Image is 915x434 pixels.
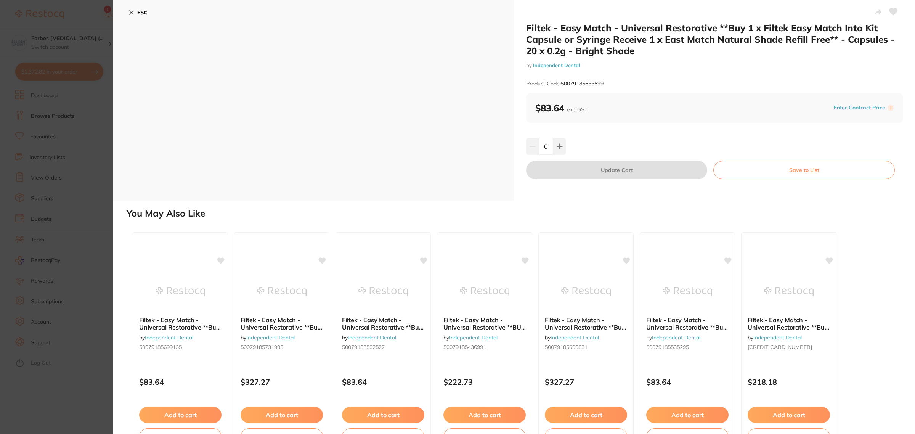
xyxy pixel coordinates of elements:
button: Update Cart [526,161,707,179]
p: $83.64 [342,378,424,386]
a: Independent Dental [551,334,599,341]
span: by [241,334,295,341]
p: $83.64 [646,378,729,386]
p: $327.27 [241,378,323,386]
span: by [342,334,396,341]
span: excl. GST [567,106,588,113]
span: by [748,334,802,341]
small: 50079185699135 [139,344,222,350]
button: Add to cart [443,407,526,423]
button: Add to cart [748,407,830,423]
button: ESC [128,6,148,19]
small: by [526,63,903,68]
a: Independent Dental [652,334,700,341]
button: Add to cart [646,407,729,423]
img: Filtek - Easy Match - Universal Restorative **Buy 1 x Filtek Easy Match Into Kit Capsule or Syrin... [257,272,307,310]
button: Add to cart [139,407,222,423]
a: Independent Dental [145,334,193,341]
small: Product Code: 50079185633599 [526,80,604,87]
small: 50079185731903 [241,344,323,350]
span: by [646,334,700,341]
small: 50079185436991 [443,344,526,350]
a: Independent Dental [449,334,498,341]
a: Independent Dental [246,334,295,341]
button: Add to cart [241,407,323,423]
img: Filtek - Easy Match - Universal Restorative **Buy 1 x Filtek Easy Match Into Kit Capsule or Syrin... [358,272,408,310]
p: $218.18 [748,378,830,386]
img: Filtek - Easy Match - Universal Restorative **Buy 1 x Filtek Easy Match Into Kit Capsule or Syrin... [156,272,205,310]
img: Filtek - Easy Match - Universal Restorative **Buy 1 x Filtek Easy Match Into Kit Capsule or Syrin... [764,272,814,310]
span: by [139,334,193,341]
label: i [888,105,894,111]
button: Add to cart [342,407,424,423]
p: $83.64 [139,378,222,386]
img: Filtek - Easy Match - Universal Restorative **Buy 1 x Filtek Easy Match Into Kit Capsule or Syrin... [663,272,712,310]
h2: Filtek - Easy Match - Universal Restorative **Buy 1 x Filtek Easy Match Into Kit Capsule or Syrin... [526,22,903,56]
b: Filtek - Easy Match - Universal Restorative **Buy 1 x Filtek Easy Match Into Kit Capsule or Syrin... [545,317,627,331]
b: Filtek - Easy Match - Universal Restorative **Buy 1 x Filtek Easy Match Into Kit Capsule or Syrin... [139,317,222,331]
small: 50079185535295 [646,344,729,350]
a: Independent Dental [348,334,396,341]
button: Add to cart [545,407,627,423]
b: ESC [137,9,148,16]
small: 50079185502527 [342,344,424,350]
p: $222.73 [443,378,526,386]
a: Independent Dental [753,334,802,341]
b: Filtek - Easy Match - Universal Restorative **Buy 1 x Filtek Easy Match Into Kit Capsule or Syrin... [748,317,830,331]
button: Save to List [713,161,895,179]
span: by [545,334,599,341]
b: Filtek - Easy Match - Universal Restorative **Buy 1 x Filtek Easy Match Into Kit Capsule or Syrin... [241,317,323,331]
b: Filtek - Easy Match - Universal Restorative **Buy 1 x Filtek Easy Match Into Kit Capsule or Syrin... [342,317,424,331]
button: Enter Contract Price [832,104,888,111]
a: Independent Dental [533,62,580,68]
h2: You May Also Like [127,208,912,219]
b: Filtek - Easy Match - Universal Restorative **Buy 1 x Filtek Easy Match Into Kit Capsule or Syrin... [646,317,729,331]
p: $327.27 [545,378,627,386]
img: Filtek - Easy Match - Universal Restorative **Buy 1 x Filtek Easy Match Into Kit Capsule or Syrin... [561,272,611,310]
span: by [443,334,498,341]
img: Filtek - Easy Match - Universal Restorative **BUY 4 Easy Match Refills**RECEIVE 1 FREE (SHADE A2B... [460,272,509,310]
b: $83.64 [535,102,588,114]
small: 50079185600831 [545,344,627,350]
small: [CREDIT_CARD_NUMBER] [748,344,830,350]
b: Filtek - Easy Match - Universal Restorative **BUY 4 Easy Match Refills**RECEIVE 1 FREE (SHADE A2B... [443,317,526,331]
